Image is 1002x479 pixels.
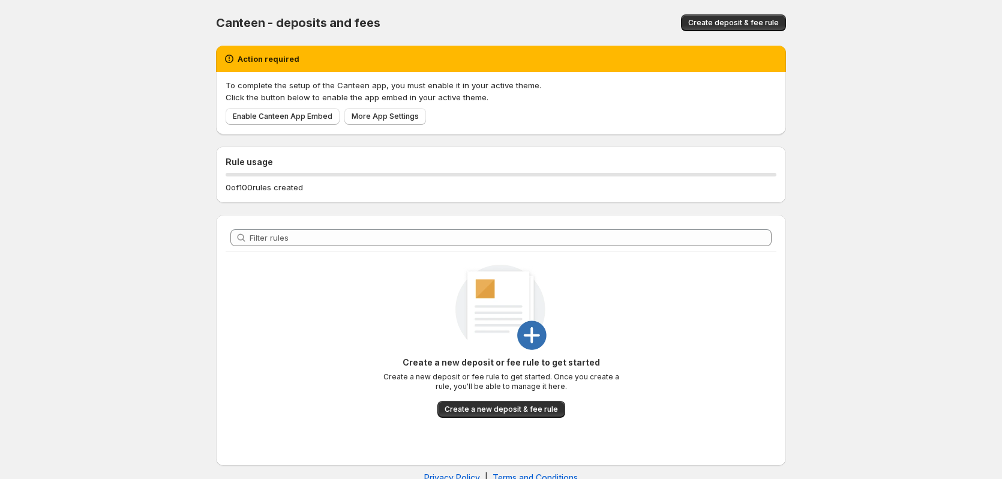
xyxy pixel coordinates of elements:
h2: Action required [238,53,299,65]
span: Enable Canteen App Embed [233,112,332,121]
a: More App Settings [344,108,426,125]
a: Enable Canteen App Embed [226,108,340,125]
span: Canteen - deposits and fees [216,16,380,30]
span: Create deposit & fee rule [688,18,779,28]
p: Create a new deposit or fee rule to get started [381,357,621,369]
h2: Rule usage [226,156,776,168]
input: Filter rules [250,229,772,246]
span: Create a new deposit & fee rule [445,405,558,414]
p: 0 of 100 rules created [226,181,303,193]
button: Create deposit & fee rule [681,14,786,31]
p: Create a new deposit or fee rule to get started. Once you create a rule, you'll be able to manage... [381,372,621,391]
span: More App Settings [352,112,419,121]
p: Click the button below to enable the app embed in your active theme. [226,91,776,103]
p: To complete the setup of the Canteen app, you must enable it in your active theme. [226,79,776,91]
button: Create a new deposit & fee rule [437,401,565,418]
